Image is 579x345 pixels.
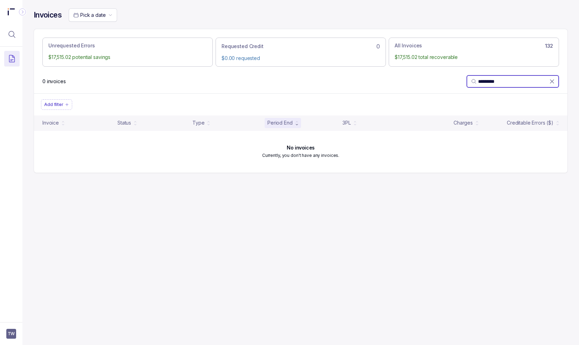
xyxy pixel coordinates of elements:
button: Menu Icon Button DocumentTextIcon [4,51,20,66]
div: Creditable Errors ($) [507,119,553,126]
div: Collapse Icon [18,8,27,16]
div: Status [117,119,131,126]
h6: 132 [545,43,553,49]
p: Add filter [44,101,63,108]
div: 3PL [342,119,351,126]
button: User initials [6,329,16,339]
button: Date Range Picker [69,8,117,22]
p: $17,515.02 total recoverable [395,54,553,61]
button: Menu Icon Button MagnifyingGlassIcon [4,27,20,42]
ul: Filter Group [41,99,560,110]
p: 0 invoices [42,78,66,85]
h4: Invoices [34,10,62,20]
div: Remaining page entries [42,78,66,85]
div: 0 [222,42,380,51]
div: Type [192,119,204,126]
search: Date Range Picker [73,12,105,19]
ul: Action Tab Group [42,38,559,66]
div: Period End [267,119,293,126]
p: $17,515.02 potential savings [48,54,207,61]
div: Invoice [42,119,59,126]
p: Currently, you don't have any invoices. [262,152,339,159]
p: Unrequested Errors [48,42,95,49]
p: $0.00 requested [222,55,380,62]
span: Pick a date [80,12,105,18]
p: All Invoices [395,42,422,49]
button: Filter Chip Add filter [41,99,72,110]
p: Requested Credit [222,43,264,50]
h6: No invoices [287,145,314,151]
div: Charges [454,119,473,126]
